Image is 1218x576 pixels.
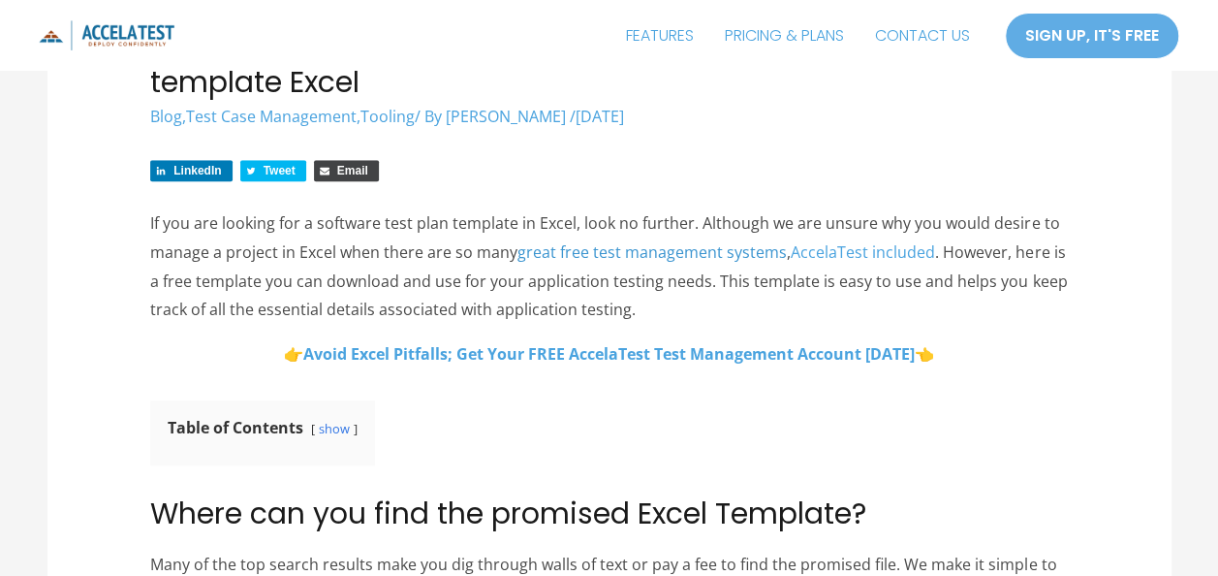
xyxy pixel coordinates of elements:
span: [DATE] [576,106,624,127]
a: FEATURES [610,12,709,60]
p: If you are looking for a software test plan template in Excel, look no further. Although we are u... [150,209,1068,325]
span: Where can you find the promised Excel Template? [150,493,866,534]
strong: 👉 [284,343,915,365]
a: show [319,420,350,437]
a: Blog [150,106,182,127]
p: 👈 [150,340,1068,369]
a: Avoid Excel Pitfalls; Get Your FREE AccelaTest Test Management Account [DATE] [303,343,915,365]
a: Share on LinkedIn [150,160,232,181]
span: Tweet [264,164,296,177]
span: Email [337,164,368,177]
div: / By / [150,106,1068,128]
b: Table of Contents [168,417,303,438]
a: great free test management systems [517,241,787,263]
img: icon [39,20,174,50]
a: Tooling [360,106,415,127]
a: [PERSON_NAME] [446,106,570,127]
a: Test Case Management [186,106,357,127]
a: CONTACT US [859,12,985,60]
a: AccelaTest included [791,241,935,263]
a: PRICING & PLANS [709,12,859,60]
a: SIGN UP, IT'S FREE [1005,13,1179,59]
h1: Free Test Case Template – Download the software test plan template Excel [150,30,1068,100]
span: [PERSON_NAME] [446,106,566,127]
span: , , [150,106,415,127]
span: LinkedIn [173,164,221,177]
nav: Site Navigation [610,12,985,60]
a: Share via Email [314,160,379,181]
a: Share on Twitter [240,160,306,181]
